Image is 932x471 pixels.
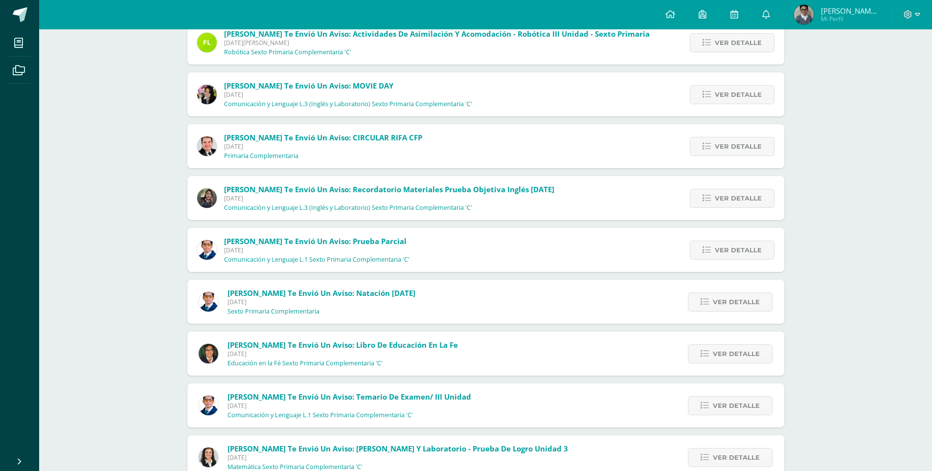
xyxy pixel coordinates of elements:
p: Comunicación y Lenguaje L.1 Sexto Primaria Complementaria 'C' [227,411,413,419]
p: Sexto Primaria Complementaria [227,308,319,315]
img: 57933e79c0f622885edf5cfea874362b.png [197,136,217,156]
span: Ver detalle [713,397,760,415]
p: Educación en la Fé Sexto Primaria Complementaria 'C' [227,359,383,367]
span: [PERSON_NAME] de [PERSON_NAME] [821,6,880,16]
span: [PERSON_NAME] te envió un aviso: Prueba parcial [224,236,407,246]
span: [DATE] [227,453,568,462]
img: 059ccfba660c78d33e1d6e9d5a6a4bb6.png [199,396,218,415]
span: Ver detalle [715,34,762,52]
span: [PERSON_NAME] te envió un aviso: libro de Educación en la fe [227,340,458,350]
span: Ver detalle [715,241,762,259]
span: [PERSON_NAME] te envió un aviso: Recordatorio Materiales Prueba Objetiva Inglés [DATE] [224,184,554,194]
span: [DATE] [224,194,554,202]
span: Ver detalle [715,86,762,104]
span: Ver detalle [715,189,762,207]
img: 0a2fc88354891e037b47c959cf6d87a8.png [794,5,814,24]
img: d6c3c6168549c828b01e81933f68206c.png [197,33,217,52]
span: [PERSON_NAME] te envió un aviso: [PERSON_NAME] y laboratorio - prueba de logro unidad 3 [227,444,568,453]
span: [DATE] [227,298,415,306]
span: [PERSON_NAME] te envió un aviso: CIRCULAR RIFA CFP [224,133,422,142]
img: f727c7009b8e908c37d274233f9e6ae1.png [197,188,217,208]
p: Robótica Sexto Primaria Complementaria 'C' [224,48,351,56]
span: [DATE] [224,246,409,254]
p: Matemática Sexto Primaria Complementaria 'C' [227,463,363,471]
img: 059ccfba660c78d33e1d6e9d5a6a4bb6.png [197,240,217,260]
span: [DATE][PERSON_NAME] [224,39,650,47]
span: [DATE] [227,350,458,358]
span: [PERSON_NAME] te envió un aviso: Natación [DATE] [227,288,415,298]
span: [DATE] [224,142,422,151]
span: [DATE] [227,402,471,410]
img: 941e3438b01450ad37795ac5485d303e.png [199,344,218,363]
span: [PERSON_NAME] te envió un aviso: Temario de examen/ III Unidad [227,392,471,402]
span: Ver detalle [713,449,760,467]
span: [DATE] [224,90,472,99]
p: Comunicación y Lenguaje L.3 (Inglés y Laboratorio) Sexto Primaria Complementaria 'C' [224,204,472,212]
span: [PERSON_NAME] te envió un aviso: Actividades de Asimilación y Acomodación - Robótica III Unidad -... [224,29,650,39]
span: Mi Perfil [821,15,880,23]
span: Ver detalle [713,345,760,363]
span: Ver detalle [713,293,760,311]
p: Comunicación y Lenguaje L.3 (Inglés y Laboratorio) Sexto Primaria Complementaria 'C' [224,100,472,108]
p: Primaria Complementaria [224,152,298,160]
span: Ver detalle [715,137,762,156]
p: Comunicación y Lenguaje L.1 Sexto Primaria Complementaria 'C' [224,256,409,264]
img: 282f7266d1216b456af8b3d5ef4bcc50.png [197,85,217,104]
img: 059ccfba660c78d33e1d6e9d5a6a4bb6.png [199,292,218,312]
span: [PERSON_NAME] te envió un aviso: MOVIE DAY [224,81,393,90]
img: b15e54589cdbd448c33dd63f135c9987.png [199,448,218,467]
